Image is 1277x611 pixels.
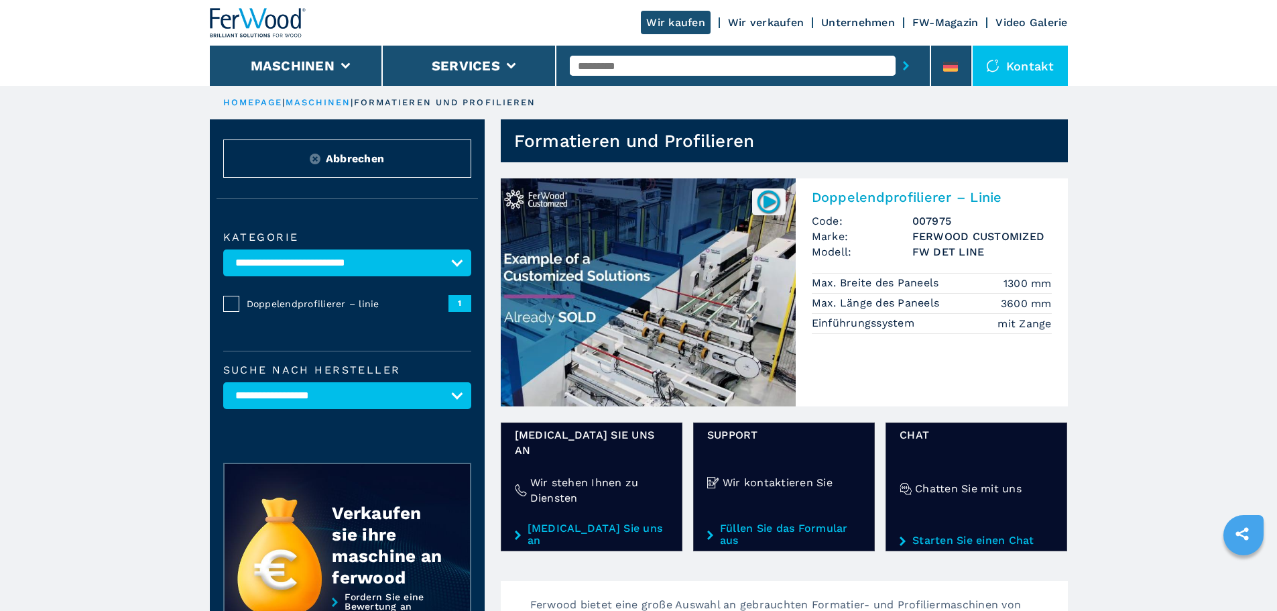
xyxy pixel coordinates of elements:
[812,229,912,244] span: Marke:
[973,46,1068,86] div: Kontakt
[501,178,1068,406] a: Doppelendprofilierer – Linie FERWOOD CUSTOMIZED FW DET LINE007975Doppelendprofilierer – LinieCode...
[723,475,833,490] h4: Wir kontaktieren Sie
[812,244,912,260] span: Modell:
[332,502,443,588] div: Verkaufen sie ihre maschine an ferwood
[247,297,448,311] span: Doppelendprofilierer – linie
[223,97,283,107] a: HOMEPAGE
[354,97,536,109] p: formatieren und profilieren
[282,97,285,107] span: |
[812,296,943,311] p: Max. Länge des Paneels
[286,97,351,107] a: maschinen
[900,483,912,495] img: Chatten Sie mit uns
[821,16,895,29] a: Unternehmen
[223,365,471,376] label: Suche nach Hersteller
[986,59,999,72] img: Kontakt
[912,16,979,29] a: FW-Magazin
[223,232,471,243] label: Kategorie
[251,58,335,74] button: Maschinen
[896,50,916,81] button: submit-button
[707,522,861,547] a: Füllen Sie das Formular aus
[755,188,782,215] img: 007975
[310,154,320,164] img: Reset
[728,16,804,29] a: Wir verkaufen
[912,229,1052,244] h3: FERWOOD CUSTOMIZED
[915,481,1022,496] h4: Chatten Sie mit uns
[326,151,384,166] span: Abbrechen
[912,213,1052,229] h3: 007975
[530,475,668,506] h4: Wir stehen Ihnen zu Diensten
[812,276,942,290] p: Max. Breite des Paneels
[501,178,796,406] img: Doppelendprofilierer – Linie FERWOOD CUSTOMIZED FW DET LINE
[448,295,471,311] span: 1
[223,140,471,178] button: ResetAbbrechen
[210,8,306,38] img: Ferwood
[515,484,527,496] img: Wir stehen Ihnen zu Diensten
[997,316,1051,331] em: mit Zange
[995,16,1067,29] a: Video Galerie
[1004,276,1052,291] em: 1300 mm
[707,477,719,489] img: Wir kontaktieren Sie
[1001,296,1052,311] em: 3600 mm
[515,522,668,547] a: [MEDICAL_DATA] Sie uns an
[641,11,711,34] a: Wir kaufen
[515,427,668,458] span: [MEDICAL_DATA] Sie uns an
[812,316,918,331] p: Einführungssystem
[1225,517,1259,551] a: sharethis
[900,427,1053,443] span: Chat
[812,213,912,229] span: Code:
[900,535,1053,547] a: Starten Sie einen Chat
[912,244,1052,260] h3: FW DET LINE
[351,97,353,107] span: |
[514,130,755,152] h1: Formatieren und Profilieren
[707,427,861,443] span: Support
[812,189,1052,205] h2: Doppelendprofilierer – Linie
[1220,551,1267,601] iframe: Chat
[432,58,500,74] button: Services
